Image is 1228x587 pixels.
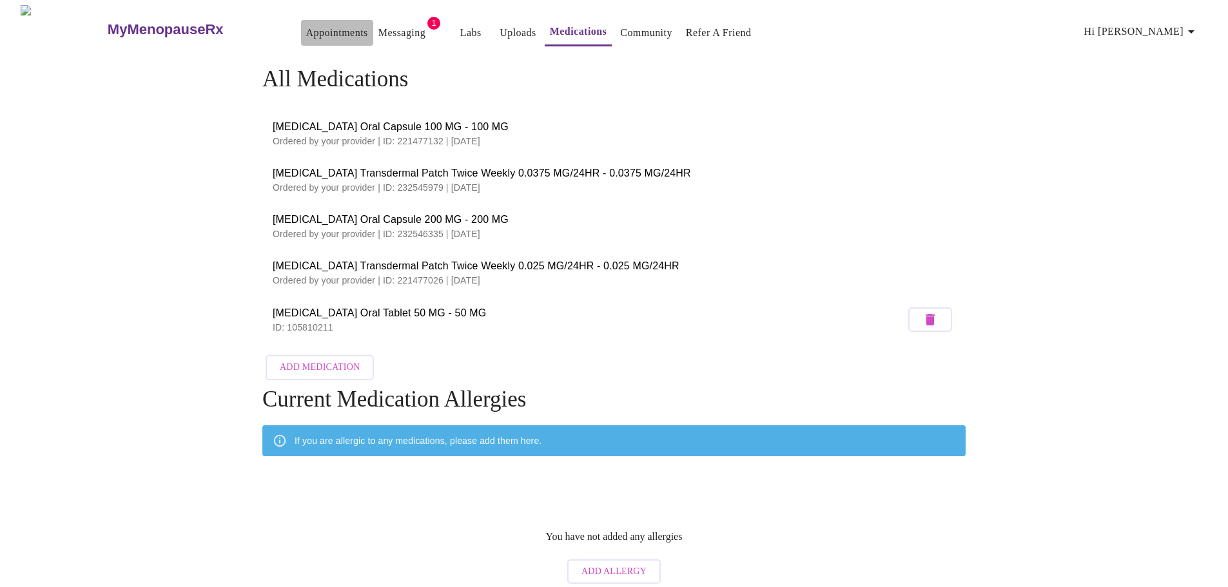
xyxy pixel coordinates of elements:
[273,258,955,274] span: [MEDICAL_DATA] Transdermal Patch Twice Weekly 0.025 MG/24HR - 0.025 MG/24HR
[273,166,955,181] span: [MEDICAL_DATA] Transdermal Patch Twice Weekly 0.0375 MG/24HR - 0.0375 MG/24HR
[280,360,360,376] span: Add Medication
[494,20,541,46] button: Uploads
[581,564,647,580] span: Add Allergy
[273,119,955,135] span: [MEDICAL_DATA] Oral Capsule 100 MG - 100 MG
[273,305,905,321] span: [MEDICAL_DATA] Oral Tablet 50 MG - 50 MG
[427,17,440,30] span: 1
[545,19,612,46] button: Medications
[1084,23,1199,41] span: Hi [PERSON_NAME]
[460,24,482,42] a: Labs
[21,5,106,53] img: MyMenopauseRx Logo
[615,20,677,46] button: Community
[450,20,491,46] button: Labs
[681,20,757,46] button: Refer a Friend
[301,20,373,46] button: Appointments
[378,24,425,42] a: Messaging
[500,24,536,42] a: Uploads
[295,429,541,452] div: If you are allergic to any medications, please add them here.
[108,21,224,38] h3: MyMenopauseRx
[550,23,607,41] a: Medications
[306,24,368,42] a: Appointments
[262,66,966,92] h4: All Medications
[1079,19,1204,44] button: Hi [PERSON_NAME]
[273,212,955,227] span: [MEDICAL_DATA] Oral Capsule 200 MG - 200 MG
[686,24,752,42] a: Refer a Friend
[262,387,966,412] h4: Current Medication Allergies
[273,181,955,194] p: Ordered by your provider | ID: 232545979 | [DATE]
[273,135,955,148] p: Ordered by your provider | ID: 221477132 | [DATE]
[106,7,275,52] a: MyMenopauseRx
[273,274,955,287] p: Ordered by your provider | ID: 221477026 | [DATE]
[620,24,672,42] a: Community
[373,20,431,46] button: Messaging
[273,321,905,334] p: ID: 105810211
[273,227,955,240] p: Ordered by your provider | ID: 232546335 | [DATE]
[546,531,683,543] p: You have not added any allergies
[266,355,374,380] button: Add Medication
[567,559,661,584] button: Add Allergy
